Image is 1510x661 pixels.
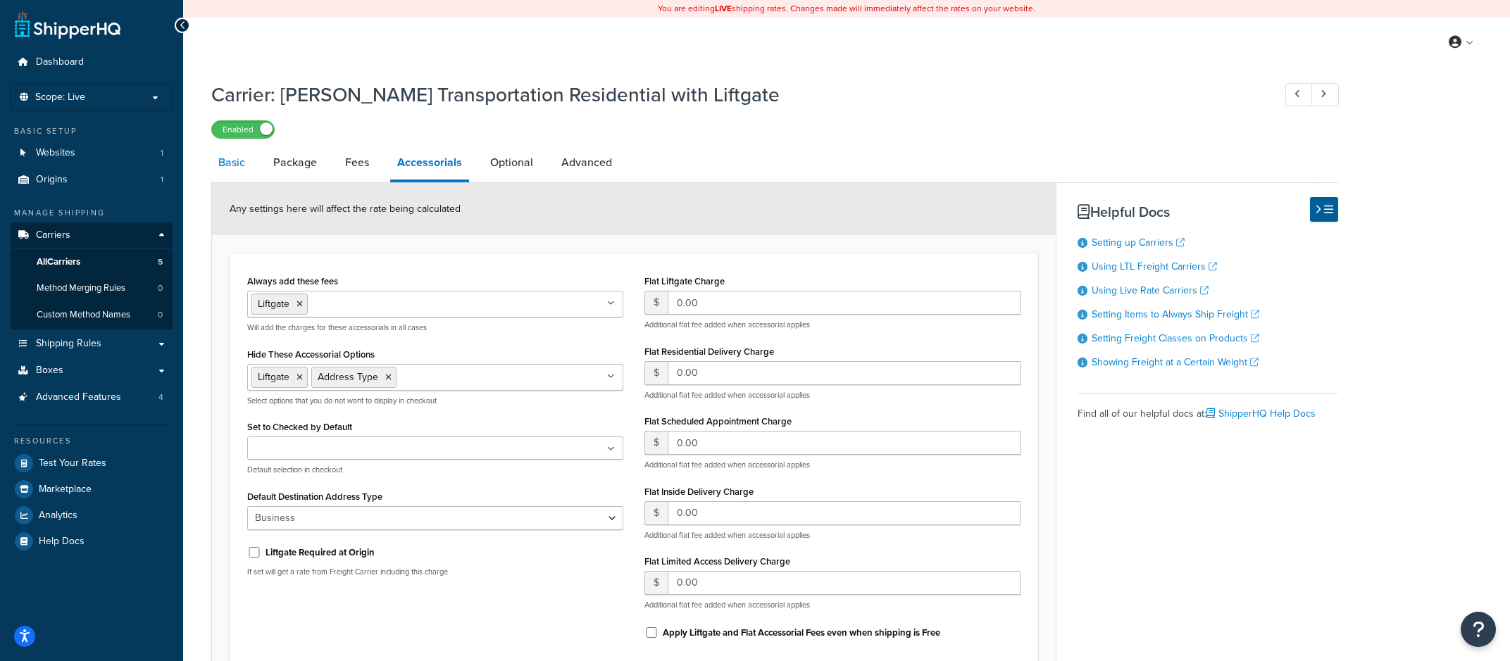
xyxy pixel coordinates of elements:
[37,282,125,294] span: Method Merging Rules
[36,56,84,68] span: Dashboard
[247,465,623,475] p: Default selection in checkout
[644,486,754,497] label: Flat Inside Delivery Charge
[39,536,85,548] span: Help Docs
[11,275,173,301] a: Method Merging Rules0
[11,451,173,476] a: Test Your Rates
[230,201,461,216] span: Any settings here will affect the rate being calculated
[158,256,163,268] span: 5
[36,174,68,186] span: Origins
[644,501,668,525] span: $
[1078,393,1338,424] div: Find all of our helpful docs at:
[247,349,375,360] label: Hide These Accessorial Options
[211,146,252,180] a: Basic
[11,167,173,193] a: Origins1
[11,167,173,193] li: Origins
[1092,307,1259,322] a: Setting Items to Always Ship Freight
[37,256,80,268] span: All Carriers
[11,140,173,166] li: Websites
[1285,83,1313,106] a: Previous Record
[266,546,375,559] label: Liftgate Required at Origin
[11,207,173,219] div: Manage Shipping
[1311,83,1339,106] a: Next Record
[644,320,1021,330] p: Additional flat fee added when accessorial applies
[663,627,940,639] label: Apply Liftgate and Flat Accessorial Fees even when shipping is Free
[11,503,173,528] a: Analytics
[644,276,725,287] label: Flat Liftgate Charge
[644,390,1021,401] p: Additional flat fee added when accessorial applies
[1092,235,1185,250] a: Setting up Carriers
[158,391,163,403] span: 4
[1092,283,1209,298] a: Using Live Rate Carriers
[36,147,75,159] span: Websites
[36,391,121,403] span: Advanced Features
[11,222,173,329] li: Carriers
[644,600,1021,610] p: Additional flat fee added when accessorial applies
[247,322,623,333] p: Will add the charges for these accessorials in all cases
[212,121,274,138] label: Enabled
[1206,406,1316,421] a: ShipperHQ Help Docs
[1092,259,1217,274] a: Using LTL Freight Carriers
[11,384,173,410] a: Advanced Features4
[1461,612,1496,647] button: Open Resource Center
[715,2,732,15] b: LIVE
[644,556,790,567] label: Flat Limited Access Delivery Charge
[161,147,163,159] span: 1
[11,435,173,447] div: Resources
[258,370,289,384] span: Liftgate
[644,416,792,427] label: Flat Scheduled Appointment Charge
[11,358,173,384] a: Boxes
[1092,355,1259,370] a: Showing Freight at a Certain Weight
[338,146,376,180] a: Fees
[11,302,173,328] a: Custom Method Names0
[39,484,92,496] span: Marketplace
[644,361,668,385] span: $
[554,146,619,180] a: Advanced
[318,370,378,384] span: Address Type
[644,431,668,455] span: $
[247,276,338,287] label: Always add these fees
[644,460,1021,470] p: Additional flat fee added when accessorial applies
[11,384,173,410] li: Advanced Features
[1310,197,1338,222] button: Hide Help Docs
[258,296,289,311] span: Liftgate
[11,477,173,502] a: Marketplace
[39,458,106,470] span: Test Your Rates
[1092,331,1259,346] a: Setting Freight Classes on Products
[161,174,163,186] span: 1
[483,146,540,180] a: Optional
[11,302,173,328] li: Custom Method Names
[39,510,77,522] span: Analytics
[1078,204,1338,220] h3: Helpful Docs
[36,365,63,377] span: Boxes
[247,396,623,406] p: Select options that you do not want to display in checkout
[11,222,173,248] a: Carriers
[390,146,469,182] a: Accessorials
[11,140,173,166] a: Websites1
[36,229,70,241] span: Carriers
[158,309,163,321] span: 0
[266,146,324,180] a: Package
[35,92,85,103] span: Scope: Live
[11,331,173,357] a: Shipping Rules
[644,571,668,595] span: $
[158,282,163,294] span: 0
[247,422,352,432] label: Set to Checked by Default
[247,491,382,502] label: Default Destination Address Type
[11,529,173,554] a: Help Docs
[11,275,173,301] li: Method Merging Rules
[11,125,173,137] div: Basic Setup
[11,49,173,75] a: Dashboard
[36,338,101,350] span: Shipping Rules
[247,567,623,577] p: If set will get a rate from Freight Carrier including this charge
[37,309,130,321] span: Custom Method Names
[644,530,1021,541] p: Additional flat fee added when accessorial applies
[644,346,774,357] label: Flat Residential Delivery Charge
[11,249,173,275] a: AllCarriers5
